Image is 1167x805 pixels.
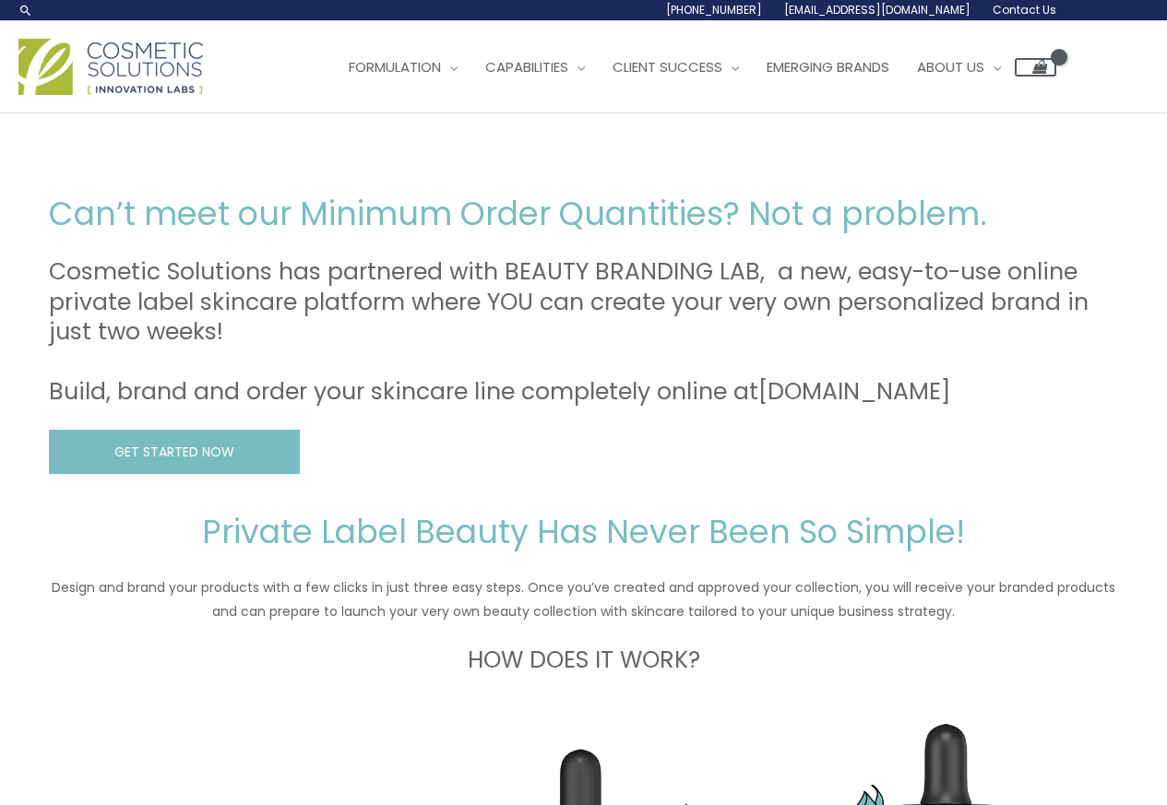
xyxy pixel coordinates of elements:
h2: Private Label Beauty Has Never Been So Simple! [49,511,1119,553]
span: Contact Us [993,2,1056,18]
p: Design and brand your products with a few clicks in just three easy steps. Once you’ve created an... [49,575,1119,623]
a: Emerging Brands [753,40,903,95]
h3: Cosmetic Solutions has partnered with BEAUTY BRANDING LAB, a new, easy-to-use online private labe... [49,257,1119,408]
a: Search icon link [18,3,33,18]
span: About Us [917,57,984,77]
a: About Us [903,40,1015,95]
a: Capabilities [471,40,599,95]
span: Formulation [349,57,441,77]
img: Cosmetic Solutions Logo [18,39,203,95]
a: [DOMAIN_NAME] [758,375,951,408]
a: View Shopping Cart, empty [1015,58,1056,77]
span: [PHONE_NUMBER] [666,2,762,18]
span: Capabilities [485,57,568,77]
nav: Site Navigation [321,40,1056,95]
a: Client Success [599,40,753,95]
h3: HOW DOES IT WORK? [49,645,1119,676]
span: [EMAIL_ADDRESS][DOMAIN_NAME] [784,2,971,18]
a: GET STARTED NOW [49,430,300,475]
span: Client Success [613,57,722,77]
span: Emerging Brands [767,57,889,77]
a: Formulation [335,40,471,95]
h2: Can’t meet our Minimum Order Quantities? Not a problem. [49,193,1119,235]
